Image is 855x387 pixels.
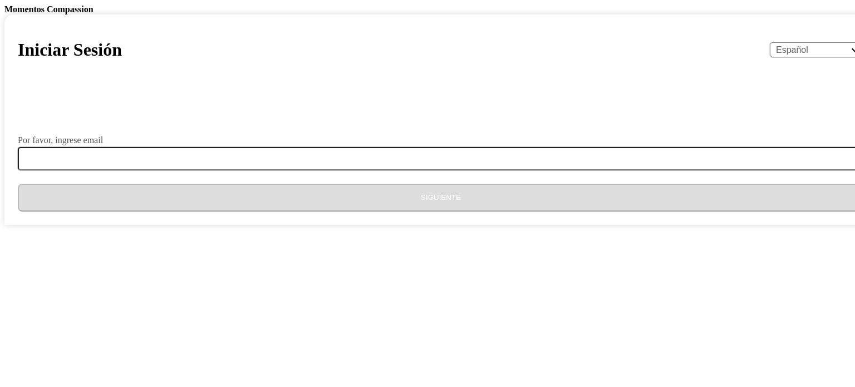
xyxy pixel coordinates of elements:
h1: Iniciar Sesión [18,40,122,60]
b: Momentos Compassion [4,4,94,14]
label: Por favor, ingrese email [18,136,103,145]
